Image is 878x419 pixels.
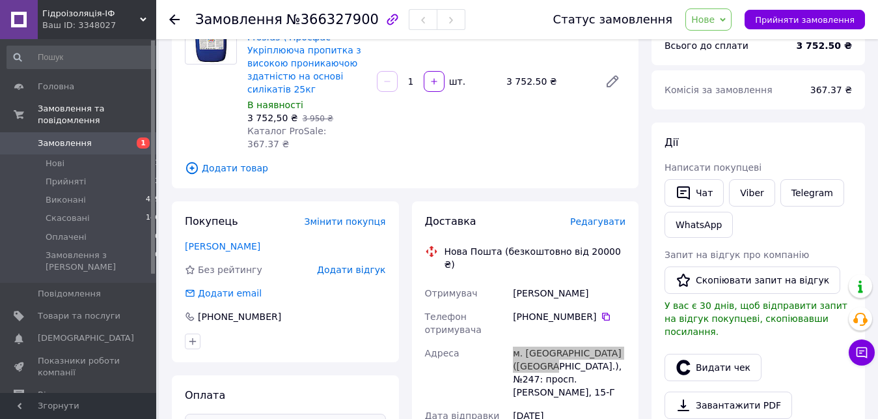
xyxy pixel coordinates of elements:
span: Показники роботи компанії [38,355,120,379]
span: Додати відгук [317,265,385,275]
span: Всього до сплати [665,40,748,51]
span: Головна [38,81,74,93]
input: Пошук [7,46,161,69]
span: Гідроізоляція-ІФ [42,8,140,20]
span: Замовлення та повідомлення [38,103,156,126]
a: [PERSON_NAME] [185,241,260,252]
div: [PHONE_NUMBER] [197,310,282,323]
button: Чат з покупцем [849,340,875,366]
button: Скопіювати запит на відгук [665,267,840,294]
button: Прийняти замовлення [745,10,865,29]
div: Статус замовлення [553,13,673,26]
a: Telegram [780,179,844,207]
span: Без рейтингу [198,265,262,275]
a: Редагувати [599,68,625,94]
div: [PERSON_NAME] [510,282,628,305]
span: №366327900 [286,12,379,27]
div: 3 752.50 ₴ [501,72,594,91]
div: [PHONE_NUMBER] [513,310,625,323]
span: 3 752,50 ₴ [247,113,298,123]
span: Нові [46,158,64,169]
span: Дії [665,136,678,149]
div: Додати email [197,287,263,300]
span: 1 [155,158,159,169]
button: Видати чек [665,354,761,381]
span: Оплата [185,389,225,401]
span: Змінити покупця [305,216,386,227]
span: Додати товар [185,161,625,175]
span: Товари та послуги [38,310,120,322]
span: Каталог ProSale: 367.37 ₴ [247,126,326,149]
div: шт. [446,75,467,88]
div: Додати email [184,287,263,300]
span: Запит на відгук про компанію [665,250,809,260]
span: Доставка [425,215,476,227]
span: Скасовані [46,212,90,224]
span: Виконані [46,194,86,206]
span: Оплачені [46,231,87,243]
span: Замовлення [195,12,282,27]
span: Отримувач [425,288,478,298]
a: Viber [729,179,775,207]
span: В наявності [247,100,303,110]
span: Покупець [185,215,238,227]
span: Редагувати [570,216,625,227]
div: Ваш ID: 3348027 [42,20,156,31]
span: Прийняти замовлення [755,15,855,25]
span: Комісія за замовлення [665,85,773,95]
span: Прийняті [46,176,86,188]
span: Замовлення [38,137,92,149]
b: 3 752.50 ₴ [796,40,852,51]
span: [DEMOGRAPHIC_DATA] [38,332,134,344]
span: Нове [691,14,715,25]
span: Телефон отримувача [425,311,482,335]
a: Завантажити PDF [665,392,792,419]
span: 146 [146,212,159,224]
span: У вас є 30 днів, щоб відправити запит на відгук покупцеві, скопіювавши посилання. [665,300,847,337]
div: м. [GEOGRAPHIC_DATA] ([GEOGRAPHIC_DATA].), №247: просп. [PERSON_NAME], 15-Г [510,341,628,404]
span: 0 [155,250,159,273]
span: Написати покупцеві [665,162,761,173]
button: Чат [665,179,724,207]
span: 429 [146,194,159,206]
span: 0 [155,231,159,243]
span: 3 [155,176,159,188]
a: WhatsApp [665,212,733,238]
a: Prosfas \ Просфас - Укріплююча пропитка з високою проникаючою здатністю на основі силікатів 25кг [247,32,361,94]
span: Відгуки [38,389,72,401]
span: 3 950 ₴ [303,114,333,123]
span: Повідомлення [38,288,101,300]
div: Нова Пошта (безкоштовно від 20000 ₴) [441,245,629,271]
span: Адреса [425,348,460,358]
span: 1 [137,137,150,149]
span: Замовлення з [PERSON_NAME] [46,250,155,273]
span: 367.37 ₴ [810,85,852,95]
div: Повернутися назад [169,13,180,26]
